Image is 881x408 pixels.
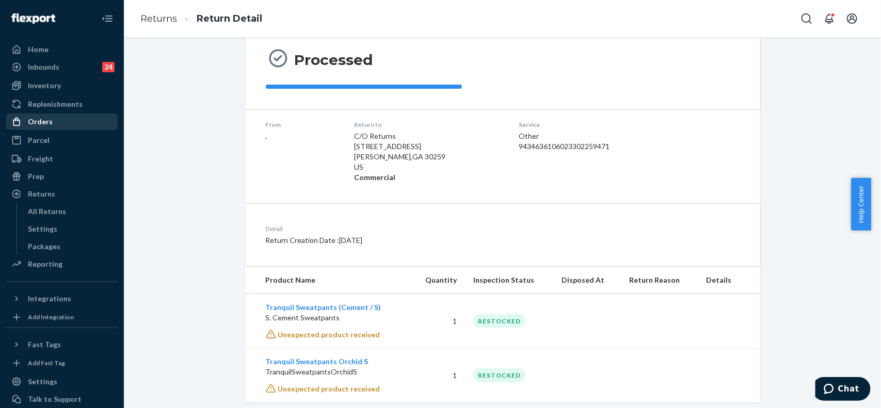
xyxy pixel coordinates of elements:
button: Close Navigation [97,8,118,29]
div: Fast Tags [28,339,61,350]
a: Returns [6,186,118,202]
span: Other [519,132,539,140]
div: RESTOCKED [473,314,525,328]
div: 24 [102,62,115,72]
img: Flexport logo [11,13,55,24]
div: Home [28,44,49,55]
a: Add Fast Tag [6,357,118,369]
div: Add Fast Tag [28,358,65,367]
a: Inbounds24 [6,59,118,75]
th: Quantity [410,267,465,294]
div: Inventory [28,80,61,91]
dt: Service [519,120,666,129]
div: Freight [28,154,53,164]
a: Tranquil Sweatpants Orchid S [266,357,369,366]
a: Add Integration [6,311,118,323]
a: Return Detail [197,13,262,24]
div: All Returns [28,206,67,217]
button: Open account menu [842,8,862,29]
div: Replenishments [28,99,83,109]
div: Inbounds [28,62,59,72]
p: [PERSON_NAME] , GA 30259 [354,152,502,162]
div: Reporting [28,259,62,269]
a: Tranquil Sweatpants (Cement / S) [266,303,381,312]
p: C/O Returns [354,131,502,141]
td: 1 [410,294,465,349]
div: Prep [28,171,44,182]
button: Fast Tags [6,336,118,353]
a: Freight [6,151,118,167]
a: Home [6,41,118,58]
a: Returns [140,13,177,24]
td: 1 [410,348,465,402]
div: 9434636106023302259471 [519,141,666,152]
p: S. Cement Sweatpants [266,313,402,323]
th: Inspection Status [465,267,553,294]
div: Add Integration [28,313,74,321]
span: , [266,132,267,140]
a: Settings [6,373,118,390]
button: Open Search Box [796,8,817,29]
strong: Commercial [354,173,395,182]
p: US [354,162,502,172]
button: Integrations [6,290,118,307]
a: Orders [6,113,118,130]
a: Packages [23,238,118,255]
dt: Return to [354,120,502,129]
button: Open notifications [819,8,840,29]
iframe: Opens a widget where you can chat to one of our agents [815,377,871,403]
div: Parcel [28,135,50,145]
th: Return Reason [621,267,698,294]
a: Replenishments [6,96,118,112]
button: Talk to Support [6,391,118,407]
th: Details [698,267,760,294]
p: Return Creation Date : [DATE] [266,235,551,246]
a: Parcel [6,132,118,149]
span: Unexpected product received [278,384,380,393]
a: Inventory [6,77,118,94]
div: Integrations [28,293,71,304]
div: Settings [28,224,58,234]
p: TranquilSweatpantsOrchidS [266,367,402,377]
div: Settings [28,377,57,387]
a: All Returns [23,203,118,220]
div: Packages [28,241,61,252]
div: Talk to Support [28,394,82,404]
div: RESTOCKED [473,368,525,382]
a: Settings [23,221,118,237]
dt: From [266,120,338,129]
ol: breadcrumbs [132,4,270,34]
button: Help Center [851,178,871,231]
h3: Processed [295,51,373,69]
th: Product Name [245,267,410,294]
div: Returns [28,189,55,199]
dt: Detail [266,224,551,233]
th: Disposed At [553,267,621,294]
a: Reporting [6,256,118,272]
a: Prep [6,168,118,185]
span: Unexpected product received [278,330,380,339]
div: Orders [28,117,53,127]
p: [STREET_ADDRESS] [354,141,502,152]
